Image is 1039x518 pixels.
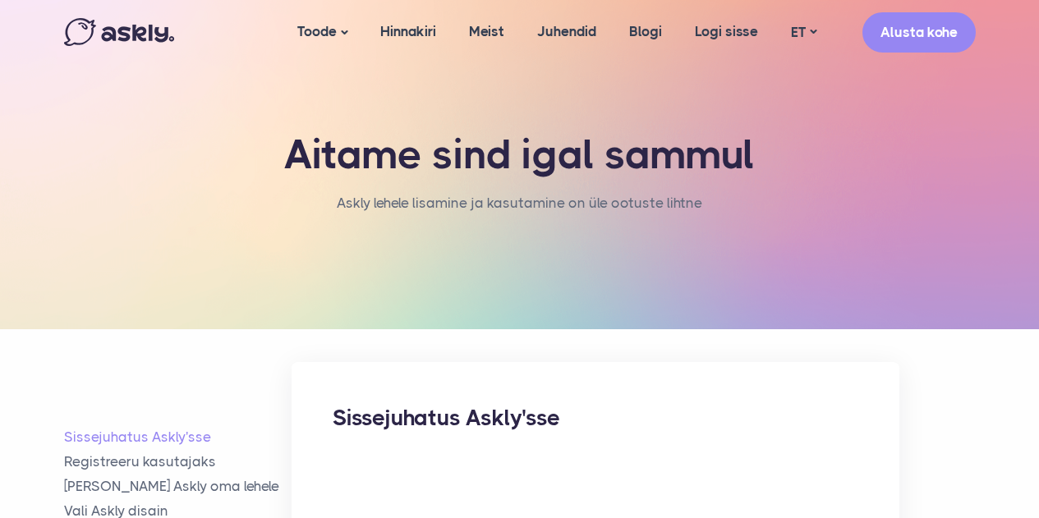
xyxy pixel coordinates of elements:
a: ET [775,21,833,44]
a: [PERSON_NAME] Askly oma lehele [64,477,292,496]
a: Sissejuhatus Askly'sse [64,428,292,447]
h2: Sissejuhatus Askly'sse [333,403,858,433]
a: Alusta kohe [862,12,976,53]
h1: Aitame sind igal sammul [259,131,780,179]
a: Registreeru kasutajaks [64,452,292,471]
li: Askly lehele lisamine ja kasutamine on üle ootuste lihtne [337,191,702,215]
nav: breadcrumb [337,191,702,231]
img: Askly [64,18,174,46]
